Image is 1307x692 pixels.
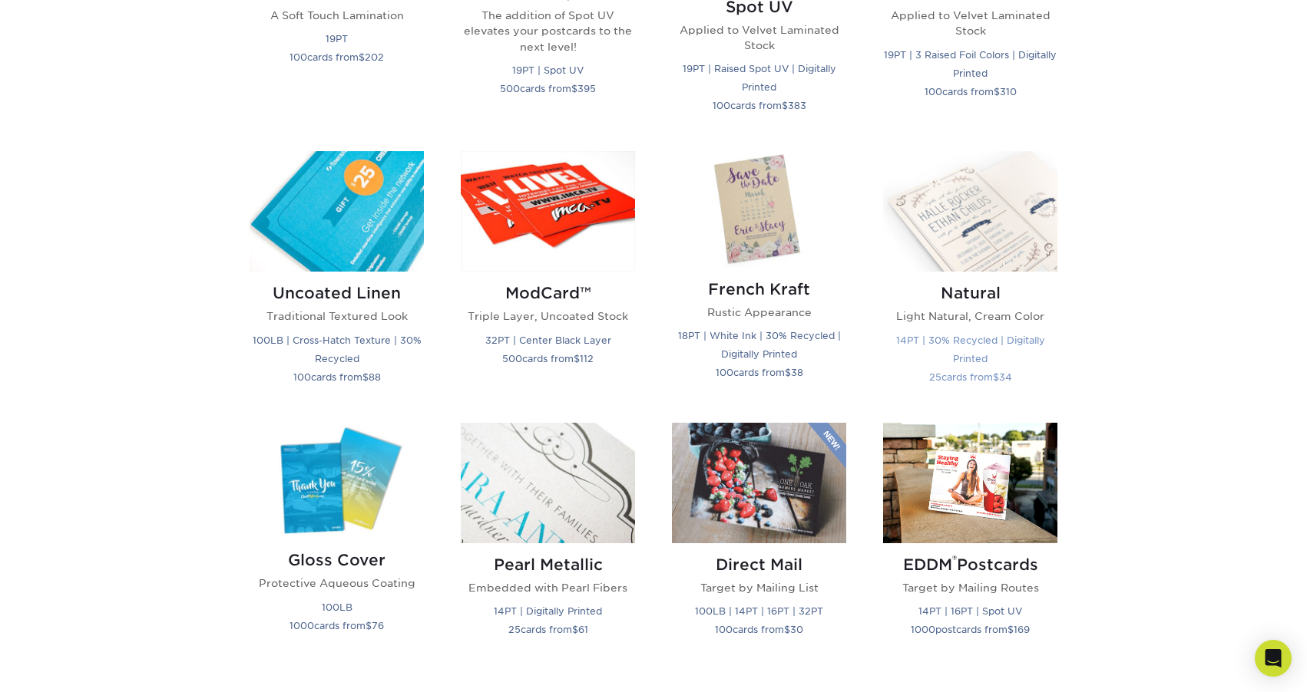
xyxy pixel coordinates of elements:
[461,151,635,272] img: ModCard™ Postcards
[369,371,381,383] span: 88
[362,371,369,383] span: $
[512,64,584,76] small: 19PT | Spot UV
[695,605,823,617] small: 100LB | 14PT | 16PT | 32PT
[580,353,594,364] span: 112
[672,151,846,267] img: French Kraft Postcards
[326,33,348,44] small: 19PT
[713,100,806,111] small: cards from
[883,423,1057,663] a: Velvet w/ Raised Foil Postcards EDDM®Postcards Target by Mailing Routes 14PT | 16PT | Spot UV 100...
[578,624,588,635] span: 61
[911,624,935,635] span: 1000
[883,151,1057,404] a: Natural Postcards Natural Light Natural, Cream Color 14PT | 30% Recycled | Digitally Printed 25ca...
[322,601,352,613] small: 100LB
[785,367,791,378] span: $
[372,620,384,631] span: 76
[574,353,580,364] span: $
[883,151,1057,272] img: Natural Postcards
[500,83,596,94] small: cards from
[999,371,1012,383] span: 34
[715,624,803,635] small: cards from
[716,367,733,378] span: 100
[461,423,635,663] a: Pearl Metallic Postcards Pearl Metallic Embedded with Pearl Fibers 14PT | Digitally Printed 25car...
[461,151,635,404] a: ModCard™ Postcards ModCard™ Triple Layer, Uncoated Stock 32PT | Center Black Layer 500cards from$112
[1000,86,1017,97] span: 310
[683,63,836,93] small: 19PT | Raised Spot UV | Digitally Printed
[290,51,307,63] span: 100
[366,620,372,631] span: $
[883,8,1057,39] p: Applied to Velvet Laminated Stock
[672,580,846,595] p: Target by Mailing List
[290,620,314,631] span: 1000
[790,624,803,635] span: 30
[461,423,635,543] img: Pearl Metallic Postcards
[293,371,381,383] small: cards from
[672,423,846,543] img: Direct Mail Postcards
[293,371,311,383] span: 100
[461,284,635,302] h2: ModCard™
[461,308,635,324] p: Triple Layer, Uncoated Stock
[502,353,522,364] span: 500
[678,330,841,360] small: 18PT | White Ink | 30% Recycled | Digitally Printed
[883,423,1057,543] img: Velvet w/ Raised Foil Postcards
[365,51,384,63] span: 202
[883,308,1057,324] p: Light Natural, Cream Color
[993,371,999,383] span: $
[672,151,846,404] a: French Kraft Postcards French Kraft Rustic Appearance 18PT | White Ink | 30% Recycled | Digitally...
[508,624,588,635] small: cards from
[253,334,422,364] small: 100LB | Cross-Hatch Texture | 30% Recycled
[508,624,521,635] span: 25
[250,551,424,569] h2: Gloss Cover
[250,151,424,404] a: Uncoated Linen Postcards Uncoated Linen Traditional Textured Look 100LB | Cross-Hatch Texture | 3...
[461,8,635,54] p: The addition of Spot UV elevates your postcards to the next level!
[925,86,942,97] span: 100
[250,575,424,591] p: Protective Aqueous Coating
[250,151,424,272] img: Uncoated Linen Postcards
[808,423,846,469] img: New Product
[461,555,635,574] h2: Pearl Metallic
[572,624,578,635] span: $
[911,624,1030,635] small: postcards from
[485,334,611,346] small: 32PT | Center Black Layer
[672,280,846,298] h2: French Kraft
[994,86,1000,97] span: $
[4,645,131,687] iframe: Google Customer Reviews
[672,305,846,320] p: Rustic Appearance
[250,423,424,663] a: Gloss Cover Postcards Gloss Cover Protective Aqueous Coating 100LB 1000cards from$76
[250,308,424,324] p: Traditional Textured Look
[883,580,1057,595] p: Target by Mailing Routes
[250,423,424,539] img: Gloss Cover Postcards
[571,83,577,94] span: $
[577,83,596,94] span: 395
[500,83,520,94] span: 500
[715,624,733,635] span: 100
[716,367,803,378] small: cards from
[713,100,730,111] span: 100
[782,100,788,111] span: $
[1014,624,1030,635] span: 169
[672,555,846,574] h2: Direct Mail
[1008,624,1014,635] span: $
[672,22,846,54] p: Applied to Velvet Laminated Stock
[290,620,384,631] small: cards from
[883,555,1057,574] h2: EDDM Postcards
[290,51,384,63] small: cards from
[929,371,941,383] span: 25
[896,334,1045,364] small: 14PT | 30% Recycled | Digitally Printed
[918,605,1022,617] small: 14PT | 16PT | Spot UV
[250,284,424,302] h2: Uncoated Linen
[359,51,365,63] span: $
[884,49,1057,79] small: 19PT | 3 Raised Foil Colors | Digitally Printed
[929,371,1012,383] small: cards from
[502,353,594,364] small: cards from
[250,8,424,23] p: A Soft Touch Lamination
[672,423,846,663] a: Direct Mail Postcards Direct Mail Target by Mailing List 100LB | 14PT | 16PT | 32PT 100cards from$30
[1255,640,1292,677] div: Open Intercom Messenger
[494,605,602,617] small: 14PT | Digitally Printed
[788,100,806,111] span: 383
[791,367,803,378] span: 38
[461,580,635,595] p: Embedded with Pearl Fibers
[925,86,1017,97] small: cards from
[952,553,957,567] sup: ®
[883,284,1057,302] h2: Natural
[784,624,790,635] span: $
